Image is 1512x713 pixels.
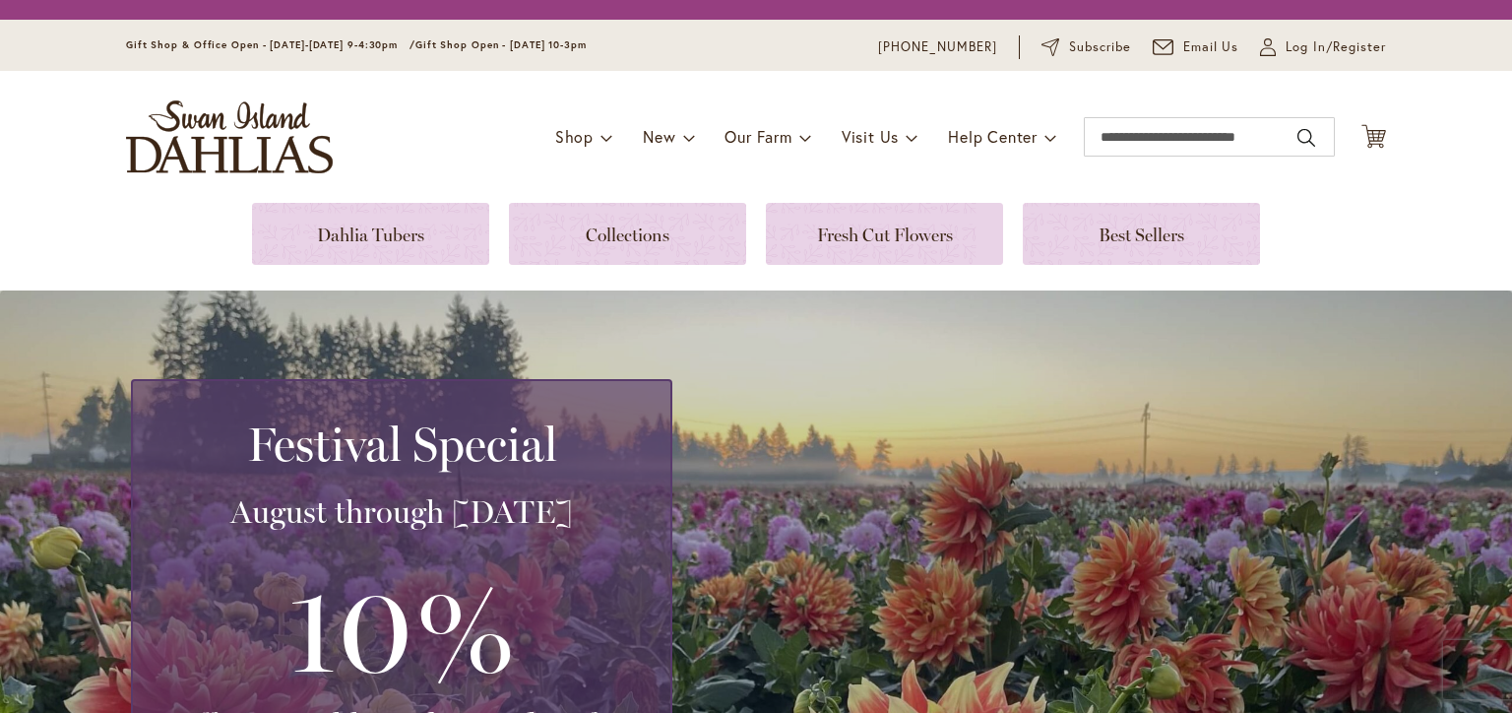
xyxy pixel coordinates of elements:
span: Log In/Register [1286,37,1386,57]
span: Visit Us [842,126,899,147]
span: New [643,126,675,147]
span: Email Us [1183,37,1239,57]
span: Gift Shop Open - [DATE] 10-3pm [415,38,587,51]
h2: Festival Special [157,417,647,472]
span: Subscribe [1069,37,1131,57]
button: Search [1297,122,1315,154]
span: Our Farm [724,126,791,147]
a: [PHONE_NUMBER] [878,37,997,57]
span: Gift Shop & Office Open - [DATE]-[DATE] 9-4:30pm / [126,38,415,51]
a: store logo [126,100,333,173]
a: Email Us [1153,37,1239,57]
a: Log In/Register [1260,37,1386,57]
span: Shop [555,126,594,147]
h3: August through [DATE] [157,492,647,532]
a: Subscribe [1041,37,1131,57]
span: Help Center [948,126,1038,147]
h3: 10% [157,551,647,705]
